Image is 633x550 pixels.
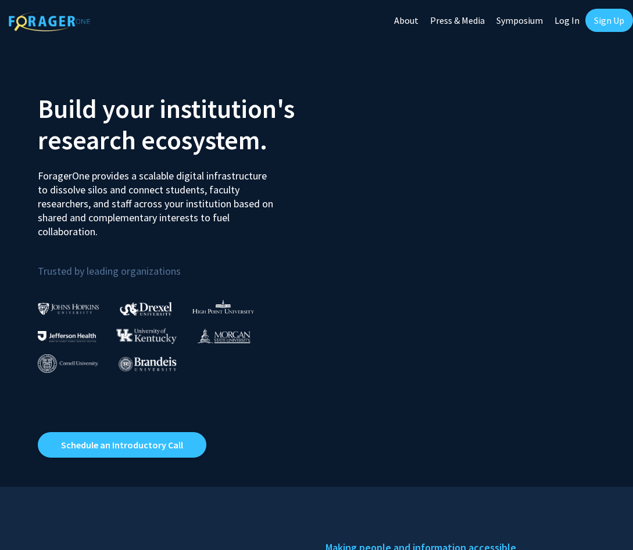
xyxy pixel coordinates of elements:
p: ForagerOne provides a scalable digital infrastructure to dissolve silos and connect students, fac... [38,160,276,239]
h2: Build your institution's research ecosystem. [38,93,308,156]
img: Brandeis University [119,357,177,371]
img: Cornell University [38,354,98,373]
img: University of Kentucky [116,328,177,344]
img: Johns Hopkins University [38,303,99,315]
p: Trusted by leading organizations [38,248,308,280]
img: Morgan State University [197,328,251,343]
a: Sign Up [585,9,633,32]
img: ForagerOne Logo [9,11,90,31]
img: Drexel University [120,302,172,315]
img: Thomas Jefferson University [38,331,96,342]
a: Opens in a new tab [38,432,206,458]
img: High Point University [192,300,254,314]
